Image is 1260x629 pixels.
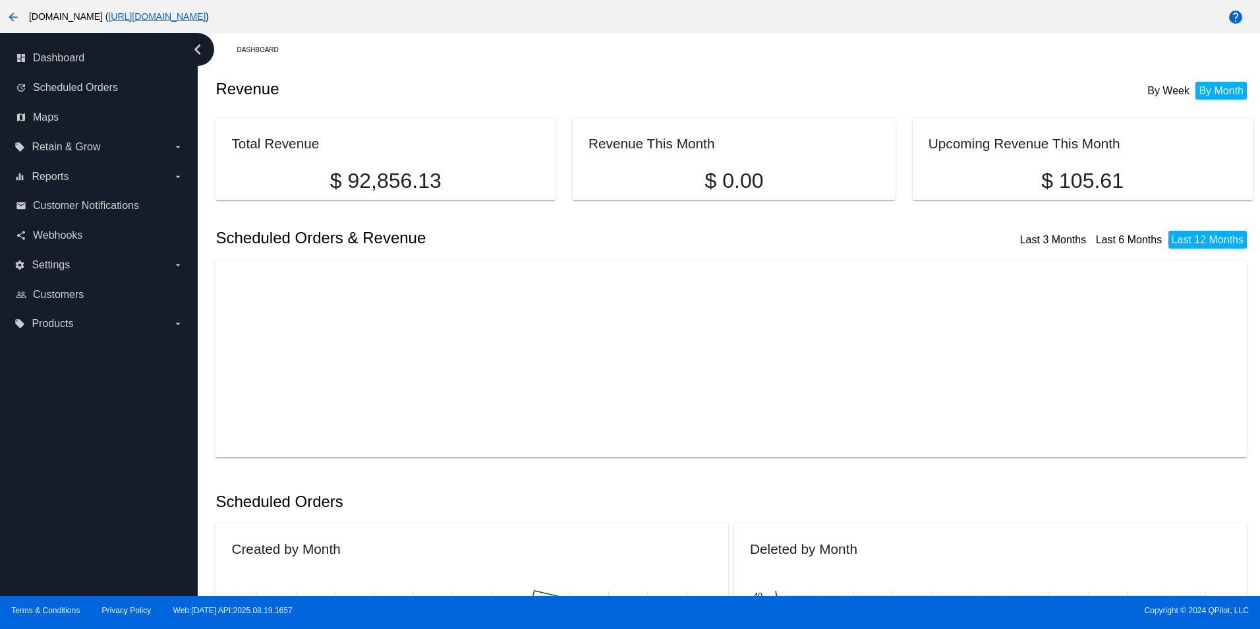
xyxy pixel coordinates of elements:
h2: Total Revenue [231,136,319,151]
text: July [826,401,842,417]
i: local_offer [14,142,25,152]
text: 100 [906,330,919,339]
text: May [701,401,716,419]
span: Maps [33,111,59,123]
a: [URL][DOMAIN_NAME] [108,11,206,22]
span: Customer Notifications [33,200,139,212]
span: [DOMAIN_NAME] ( ) [29,11,209,22]
text: 40 [754,591,763,601]
i: arrow_drop_down [173,318,183,329]
text: December [379,401,405,437]
span: Customers [33,289,84,301]
a: share Webhooks [16,225,183,246]
a: Web:[DATE] API:2025.08.19.1657 [173,606,293,615]
h2: Scheduled Orders & Revenue [215,229,734,247]
text: 150 [906,299,919,309]
text: 5,000 [248,363,268,373]
span: Copyright © 2024 QPilot, LLC [641,606,1249,615]
text: 10,000 [244,335,269,344]
h2: Revenue This Month [588,136,715,151]
text: August [885,401,905,427]
span: Dashboard [33,52,84,64]
i: arrow_drop_down [173,171,183,182]
p: $ 0.00 [588,169,880,193]
a: Last 3 Months [1020,234,1087,245]
h2: Scheduled Orders [215,493,734,511]
h2: Upcoming Revenue This Month [929,136,1120,151]
a: Dashboard [237,40,290,60]
span: Products [32,318,73,330]
i: chevron_left [187,39,208,60]
a: Last 6 Months [1096,234,1162,245]
text: 0 [906,390,911,399]
i: share [16,230,26,241]
text: 15,000 [244,306,269,315]
a: Last 12 Months [1172,234,1244,245]
li: By Month [1195,82,1247,100]
i: dashboard [16,53,26,63]
a: Privacy Policy [102,606,152,615]
i: map [16,112,26,123]
a: map Maps [16,107,183,128]
text: November [317,401,343,437]
h2: Deleted by Month [750,541,857,556]
span: Scheduled Orders [33,82,118,94]
a: Terms & Conditions [11,606,80,615]
a: email Customer Notifications [16,195,183,216]
i: settings [14,260,25,270]
i: arrow_drop_down [173,142,183,152]
text: March [571,401,590,425]
p: $ 105.61 [929,169,1237,193]
text: 50 [906,360,915,369]
p: $ 92,856.13 [231,169,540,193]
i: arrow_drop_down [173,260,183,270]
li: By Week [1144,82,1193,100]
h2: Revenue [215,80,734,98]
a: dashboard Dashboard [16,47,183,69]
i: local_offer [14,318,25,329]
span: Webhooks [33,229,82,241]
text: June [763,401,780,421]
text: April [639,401,654,419]
span: Retain & Grow [32,141,100,153]
mat-icon: arrow_back [5,9,21,25]
mat-icon: help [1228,9,1244,25]
h2: Created by Month [231,541,340,556]
span: Settings [32,259,70,271]
i: equalizer [14,171,25,182]
span: Reports [32,171,69,183]
i: email [16,200,26,211]
i: update [16,82,26,93]
text: October [258,401,279,430]
a: update Scheduled Orders [16,77,183,98]
text: 2025 [452,401,469,421]
i: people_outline [16,289,26,300]
a: people_outline Customers [16,284,183,305]
text: February [509,401,532,433]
